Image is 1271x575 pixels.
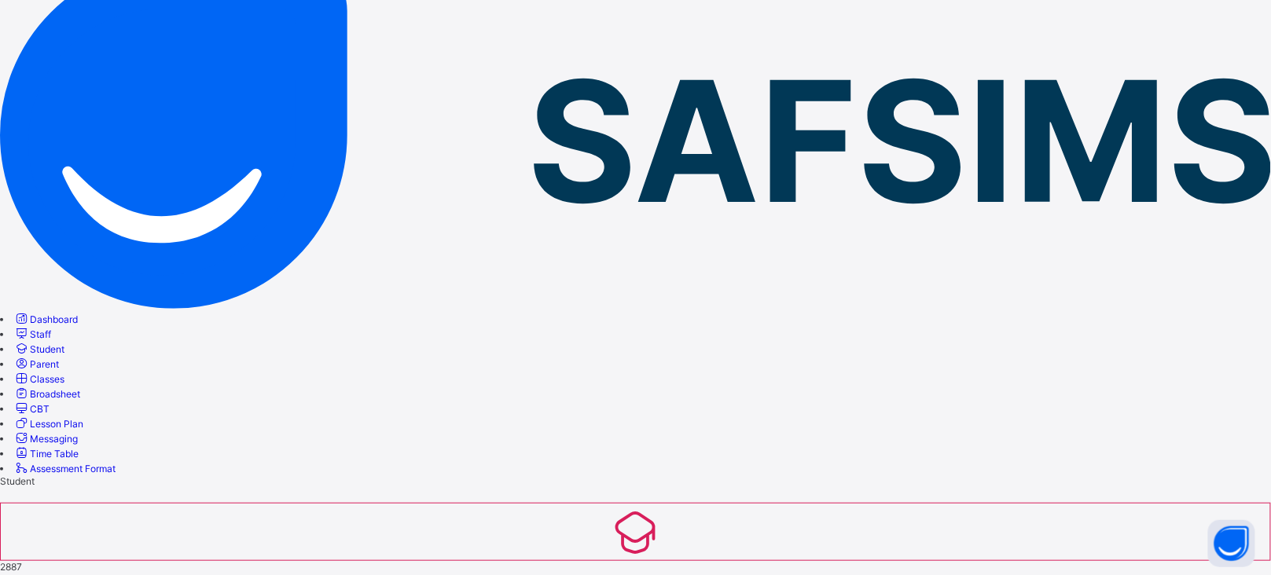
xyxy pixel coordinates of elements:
a: Dashboard [13,313,78,325]
a: Lesson Plan [13,418,83,430]
span: Staff [30,328,51,340]
span: Broadsheet [30,388,80,400]
span: Time Table [30,448,79,460]
a: Messaging [13,433,78,445]
button: Open asap [1208,520,1255,567]
span: Lesson Plan [30,418,83,430]
span: Assessment Format [30,463,116,474]
a: Broadsheet [13,388,80,400]
a: Classes [13,373,64,385]
span: Student [30,343,64,355]
span: Classes [30,373,64,385]
a: Parent [13,358,59,370]
a: Staff [13,328,51,340]
a: CBT [13,403,50,415]
a: Time Table [13,448,79,460]
span: CBT [30,403,50,415]
a: Student [13,343,64,355]
span: Dashboard [30,313,78,325]
span: Messaging [30,433,78,445]
a: Assessment Format [13,463,116,474]
span: Parent [30,358,59,370]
